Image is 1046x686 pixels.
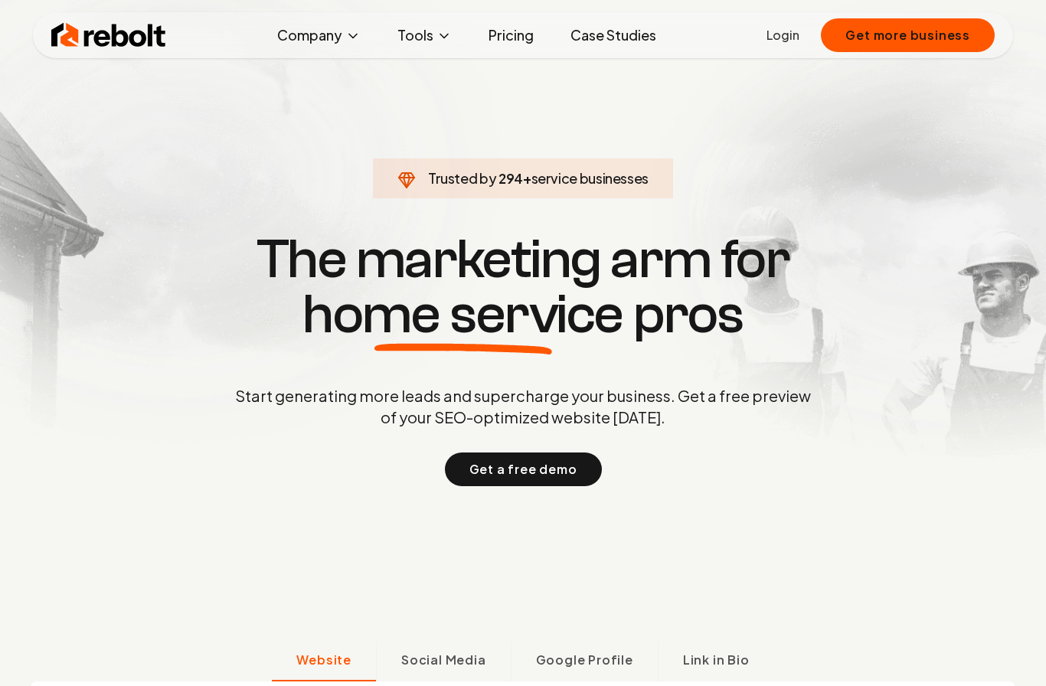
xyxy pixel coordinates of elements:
[511,642,658,681] button: Google Profile
[558,20,668,51] a: Case Studies
[385,20,464,51] button: Tools
[265,20,373,51] button: Company
[401,651,486,669] span: Social Media
[428,169,496,187] span: Trusted by
[523,169,531,187] span: +
[302,287,623,342] span: home service
[476,20,546,51] a: Pricing
[272,642,376,681] button: Website
[51,20,166,51] img: Rebolt Logo
[536,651,633,669] span: Google Profile
[767,26,799,44] a: Login
[376,642,511,681] button: Social Media
[658,642,774,681] button: Link in Bio
[821,18,995,52] button: Get more business
[531,169,649,187] span: service businesses
[155,232,891,342] h1: The marketing arm for pros
[296,651,351,669] span: Website
[683,651,750,669] span: Link in Bio
[232,385,814,428] p: Start generating more leads and supercharge your business. Get a free preview of your SEO-optimiz...
[498,168,523,189] span: 294
[445,452,602,486] button: Get a free demo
